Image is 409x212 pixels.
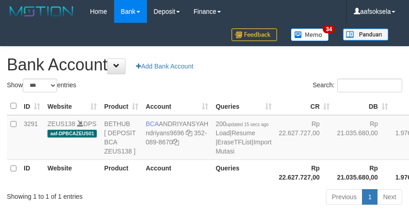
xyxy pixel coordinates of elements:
a: Next [377,189,402,205]
a: Resume [231,129,255,137]
a: EraseTFList [217,138,252,146]
td: BETHUB [ DEPOSIT BCA ZEUS138 ] [100,115,142,160]
td: Rp 22.627.727,00 [275,115,334,160]
a: Import Mutasi [215,138,271,155]
div: Showing 1 to 1 of 1 entries [7,188,163,201]
th: Rp 21.035.680,00 [333,159,392,185]
img: MOTION_logo.png [7,5,76,18]
td: 3291 [20,115,44,160]
a: Copy 3520898670 to clipboard [173,138,179,146]
td: Rp 21.035.680,00 [333,115,392,160]
input: Search: [337,79,402,92]
th: Product: activate to sort column ascending [100,97,142,115]
a: Load [215,129,230,137]
th: ID [20,159,44,185]
a: ndriyans9696 [146,129,184,137]
span: BCA [146,120,159,127]
h1: Bank Account [7,56,402,74]
a: Previous [326,189,362,205]
th: ID: activate to sort column ascending [20,97,44,115]
label: Show entries [7,79,76,92]
th: Queries [212,159,275,185]
span: 34 [323,25,335,33]
th: Account: activate to sort column ascending [142,97,212,115]
td: DPS [44,115,100,160]
th: Website [44,159,100,185]
span: 200 [215,120,268,127]
a: Copy ndriyans9696 to clipboard [186,129,192,137]
th: Product [100,159,142,185]
label: Search: [313,79,402,92]
img: Button%20Memo.svg [291,28,329,41]
a: 1 [362,189,378,205]
select: Showentries [23,79,57,92]
a: 34 [284,23,336,46]
img: panduan.png [343,28,388,41]
th: CR: activate to sort column ascending [275,97,334,115]
th: Website: activate to sort column ascending [44,97,100,115]
th: Queries: activate to sort column ascending [212,97,275,115]
a: ZEUS138 [47,120,75,127]
img: Feedback.jpg [231,28,277,41]
a: Add Bank Account [130,58,199,74]
span: aaf-DPBCAZEUS01 [47,130,97,138]
th: Rp 22.627.727,00 [275,159,334,185]
span: updated 15 secs ago [226,122,269,127]
td: ANDRIYANSYAH 352-089-8670 [142,115,212,160]
th: Account [142,159,212,185]
th: DB: activate to sort column ascending [333,97,392,115]
span: | | | [215,120,271,155]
